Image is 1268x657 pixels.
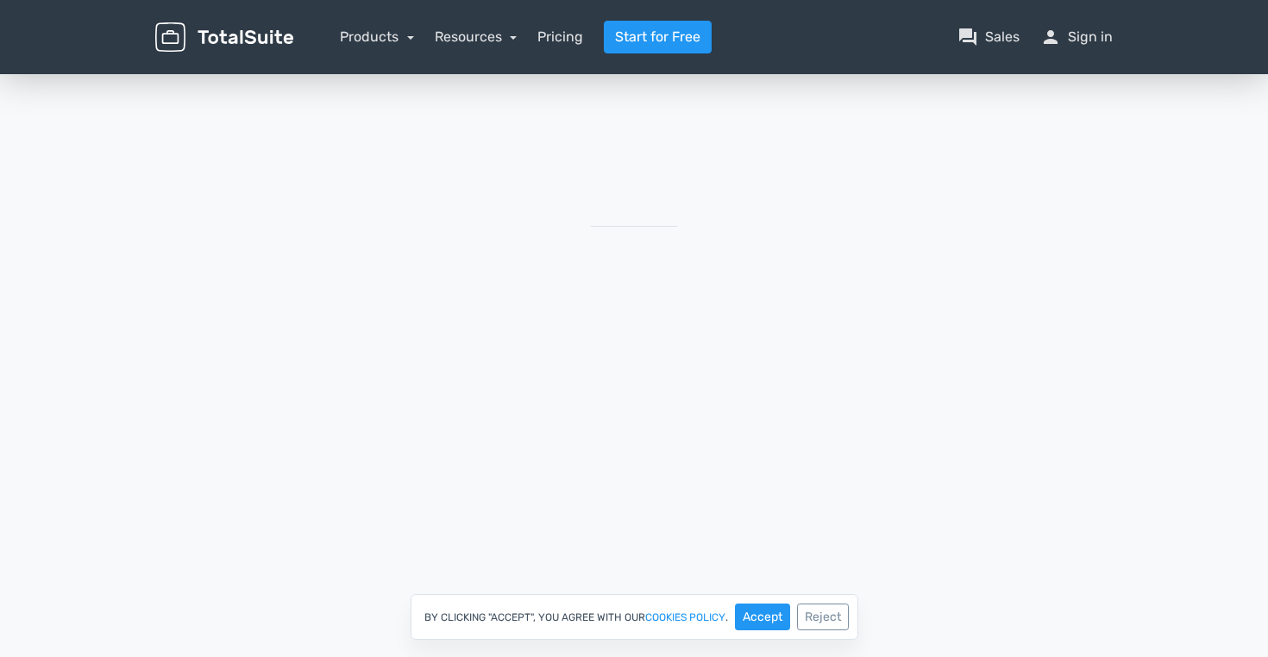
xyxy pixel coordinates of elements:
img: TotalSuite for WordPress [155,22,293,53]
a: Pricing [537,27,583,47]
a: Resources [435,28,518,45]
button: Accept [735,604,790,630]
button: Reject [797,604,849,630]
span: question_answer [957,27,978,47]
a: question_answerSales [957,27,1020,47]
span: person [1040,27,1061,47]
a: Products [340,28,414,45]
a: Start for Free [604,21,712,53]
div: By clicking "Accept", you agree with our . [411,594,858,640]
a: personSign in [1040,27,1113,47]
a: cookies policy [645,612,725,623]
